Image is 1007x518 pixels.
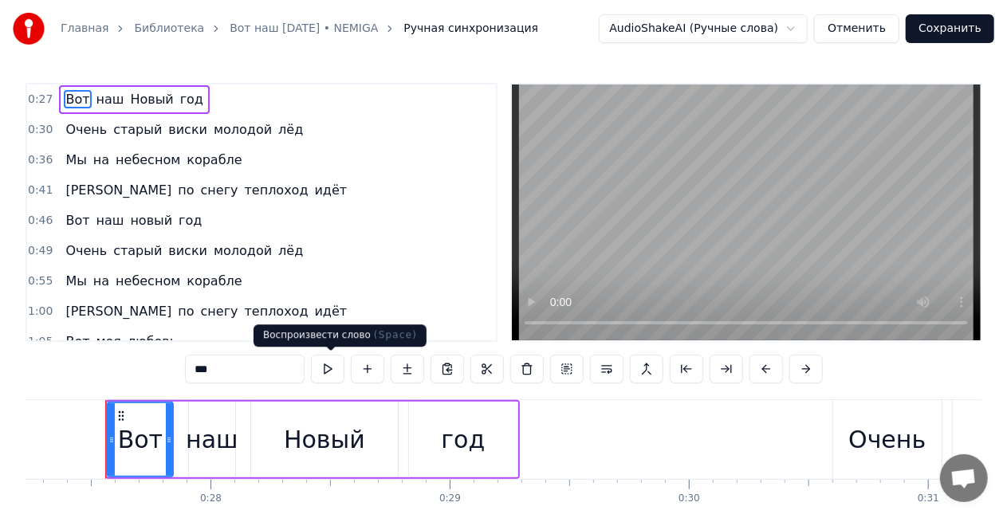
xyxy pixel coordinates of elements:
span: Мы [64,272,88,290]
div: Вот [118,422,163,457]
span: 0:30 [28,122,53,138]
div: Очень [848,422,926,457]
span: [PERSON_NAME] [64,181,173,199]
span: моя [95,332,123,351]
span: на [92,272,111,290]
div: 0:30 [679,492,700,505]
span: [PERSON_NAME] [64,302,173,320]
span: молодой [212,241,273,260]
span: по [176,302,195,320]
span: молодой [212,120,273,139]
span: на [92,151,111,169]
span: Новый [128,90,175,108]
span: Очень [64,120,108,139]
span: корабле [185,272,243,290]
span: Ручная синхронизация [403,21,538,37]
div: 0:31 [918,492,939,505]
span: теплоход [243,302,310,320]
button: Отменить [814,14,899,43]
span: 0:49 [28,243,53,259]
span: виски [167,120,209,139]
span: 0:46 [28,213,53,229]
nav: breadcrumb [61,21,538,37]
span: 0:55 [28,273,53,289]
div: 0:28 [200,492,222,505]
span: старый [112,120,163,139]
span: идёт [313,181,349,199]
span: 0:41 [28,182,53,198]
span: небесном [114,151,182,169]
span: новый [128,211,174,230]
div: год [441,422,485,457]
span: теплоход [243,181,310,199]
div: 0:29 [439,492,461,505]
span: снегу [199,302,240,320]
span: 0:36 [28,152,53,168]
span: корабле [185,151,243,169]
div: Воспроизвести слово [254,324,427,347]
a: Открытый чат [940,454,988,502]
span: 0:27 [28,92,53,108]
span: наш [95,211,126,230]
span: лёд [277,120,305,139]
span: 1:05 [28,334,53,350]
span: Вот [64,332,91,351]
span: Вот [64,90,91,108]
div: наш [186,422,238,457]
a: Библиотека [134,21,204,37]
span: наш [95,90,126,108]
span: любовь [126,332,179,351]
span: снегу [199,181,240,199]
span: год [179,90,205,108]
a: Главная [61,21,108,37]
span: 1:00 [28,304,53,320]
span: виски [167,241,209,260]
span: год [177,211,203,230]
button: Сохранить [906,14,994,43]
a: Вот наш [DATE] • NEMIGA [230,21,378,37]
div: Новый [284,422,365,457]
span: ( Space ) [374,329,417,340]
img: youka [13,13,45,45]
span: идёт [313,302,349,320]
span: Вот [64,211,91,230]
span: лёд [277,241,305,260]
span: по [176,181,195,199]
span: небесном [114,272,182,290]
span: старый [112,241,163,260]
span: Очень [64,241,108,260]
span: Мы [64,151,88,169]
